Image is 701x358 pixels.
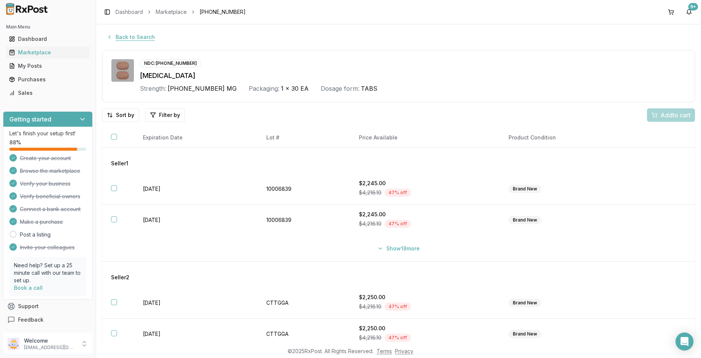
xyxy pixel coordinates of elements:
[20,154,71,162] span: Create your account
[20,231,51,238] a: Post a listing
[9,130,86,137] p: Let's finish your setup first!
[9,62,87,70] div: My Posts
[20,218,63,226] span: Make a purchase
[200,8,246,16] span: [PHONE_NUMBER]
[384,189,411,197] div: 47 % off
[257,319,350,350] td: CTTGGA
[134,288,257,319] td: [DATE]
[8,338,20,350] img: User avatar
[6,86,90,100] a: Sales
[116,8,143,16] a: Dashboard
[20,193,80,200] span: Verify beneficial owners
[675,333,693,351] div: Open Intercom Messenger
[111,274,129,281] span: Seller 2
[359,220,381,228] span: $4,216.10
[134,319,257,350] td: [DATE]
[24,337,76,345] p: Welcome
[6,73,90,86] a: Purchases
[384,303,411,311] div: 47 % off
[6,24,90,30] h2: Main Menu
[3,313,93,327] button: Feedback
[509,216,541,224] div: Brand New
[3,3,51,15] img: RxPost Logo
[24,345,76,351] p: [EMAIL_ADDRESS][DOMAIN_NAME]
[359,211,491,218] div: $2,245.00
[384,334,411,342] div: 47 % off
[3,87,93,99] button: Sales
[9,115,51,124] h3: Getting started
[18,316,44,324] span: Feedback
[168,84,237,93] span: [PHONE_NUMBER] MG
[9,49,87,56] div: Marketplace
[111,160,128,167] span: Seller 1
[359,325,491,332] div: $2,250.00
[359,294,491,301] div: $2,250.00
[9,139,21,146] span: 88 %
[3,300,93,313] button: Support
[257,205,350,236] td: 10006839
[140,84,166,93] div: Strength:
[9,89,87,97] div: Sales
[359,180,491,187] div: $2,245.00
[111,59,134,82] img: Biktarvy 50-200-25 MG TABS
[350,128,500,148] th: Price Available
[134,205,257,236] td: [DATE]
[9,35,87,43] div: Dashboard
[3,46,93,58] button: Marketplace
[134,174,257,205] td: [DATE]
[6,32,90,46] a: Dashboard
[140,59,201,67] div: NDC: [PHONE_NUMBER]
[102,108,139,122] button: Sort by
[359,334,381,342] span: $4,216.10
[134,128,257,148] th: Expiration Date
[14,262,82,284] p: Need help? Set up a 25 minute call with our team to set up.
[509,330,541,338] div: Brand New
[373,242,424,255] button: Show18more
[116,111,134,119] span: Sort by
[359,303,381,310] span: $4,216.10
[683,6,695,18] button: 9+
[14,285,43,291] a: Book a call
[20,205,81,213] span: Connect a bank account
[3,33,93,45] button: Dashboard
[6,46,90,59] a: Marketplace
[361,84,377,93] span: TABS
[156,8,187,16] a: Marketplace
[321,84,359,93] div: Dosage form:
[145,108,185,122] button: Filter by
[3,73,93,85] button: Purchases
[249,84,279,93] div: Packaging:
[500,128,639,148] th: Product Condition
[509,185,541,193] div: Brand New
[509,299,541,307] div: Brand New
[116,8,246,16] nav: breadcrumb
[257,128,350,148] th: Lot #
[281,84,309,93] span: 1 x 30 EA
[384,220,411,228] div: 47 % off
[257,288,350,319] td: CTTGGA
[20,244,75,251] span: Invite your colleagues
[359,189,381,196] span: $4,216.10
[257,174,350,205] td: 10006839
[20,180,71,187] span: Verify your business
[395,348,413,354] a: Privacy
[102,30,159,44] button: Back to Search
[377,348,392,354] a: Terms
[159,111,180,119] span: Filter by
[6,59,90,73] a: My Posts
[140,70,686,81] div: [MEDICAL_DATA]
[3,60,93,72] button: My Posts
[20,167,80,175] span: Browse the marketplace
[9,76,87,83] div: Purchases
[688,3,698,10] div: 9+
